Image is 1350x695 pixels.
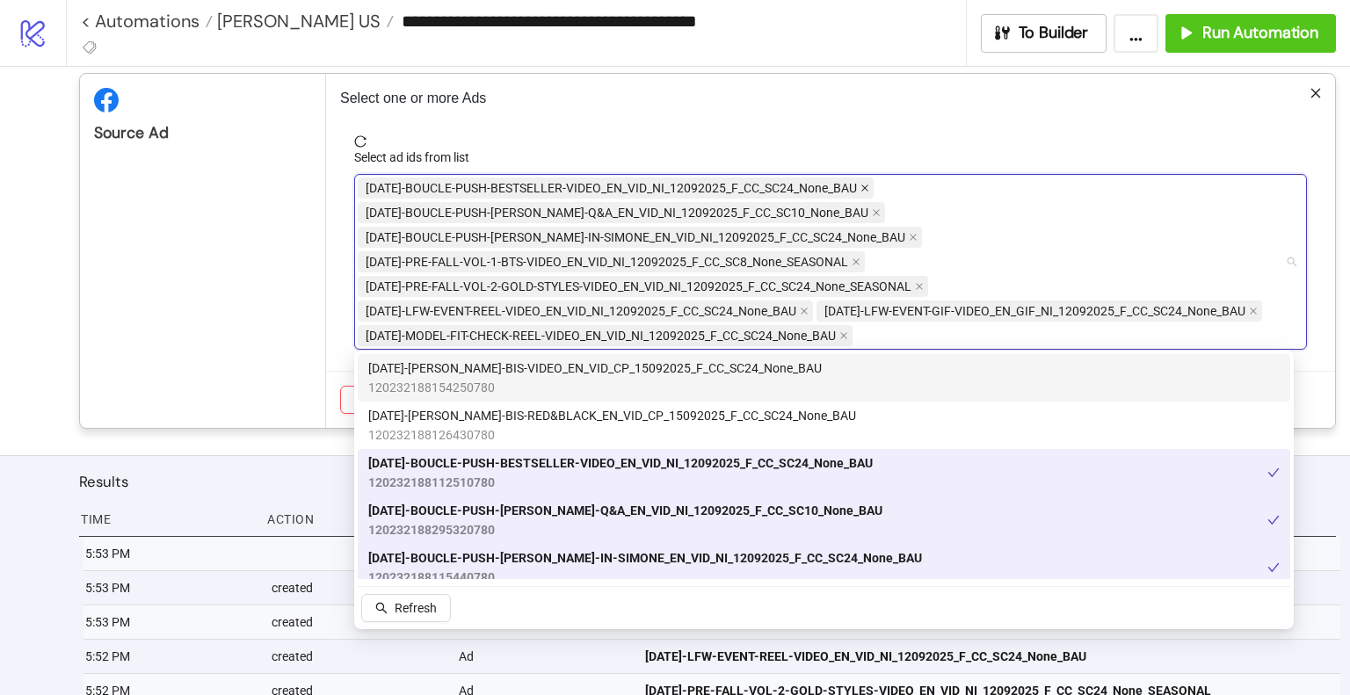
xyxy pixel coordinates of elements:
span: [DATE]-BOUCLE-PUSH-BESTSELLER-VIDEO_EN_VID_NI_12092025_F_CC_SC24_None_BAU [368,453,873,473]
span: Run Automation [1202,23,1318,43]
div: created [270,571,444,605]
span: close [1310,87,1322,99]
h2: Results [79,470,1336,493]
span: 120232188112510780 [368,473,873,492]
span: close [909,233,918,242]
span: [PERSON_NAME] US [213,10,381,33]
span: [DATE]-BOUCLE-PUSH-[PERSON_NAME]-Q&A_EN_VID_NI_12092025_F_CC_SC10_None_BAU [366,203,868,222]
div: AD303-LYDIA-BIS-RED&BLACK_EN_VID_CP_15092025_F_CC_SC24_None_BAU [358,402,1290,449]
div: AD298-BOUCLE-PUSH-BESTSELLER-VIDEO_EN_VID_NI_12092025_F_CC_SC24_None_BAU [358,449,1290,496]
span: AD302-PRE-FALL-VOL-2-GOLD-STYLES-VIDEO_EN_VID_NI_12092025_F_CC_SC24_None_SEASONAL [358,276,928,297]
div: Time [79,503,253,536]
span: [DATE]-BOUCLE-PUSH-[PERSON_NAME]-IN-SIMONE_EN_VID_NI_12092025_F_CC_SC24_None_BAU [366,228,905,247]
span: [DATE]-LFW-EVENT-GIF-VIDEO_EN_GIF_NI_12092025_F_CC_SC24_None_BAU [824,301,1245,321]
span: search [375,602,388,614]
span: check [1267,561,1280,574]
div: Ad [457,640,631,673]
input: Select ad ids from list [856,325,860,346]
div: Action [265,503,439,536]
span: AD299-BOUCLE-PUSH-NADINE-IN-SIMONE_EN_VID_NI_12092025_F_CC_SC24_None_BAU [358,227,922,248]
span: To Builder [1019,23,1089,43]
button: Refresh [361,594,451,622]
span: close [1249,307,1258,315]
span: [DATE]-LFW-EVENT-REEL-VIDEO_EN_VID_NI_12092025_F_CC_SC24_None_BAU [645,647,1086,666]
span: reload [354,135,1307,148]
div: created [270,640,444,673]
button: Run Automation [1165,14,1336,53]
div: created [270,605,444,639]
span: 120232188115440780 [368,568,922,587]
span: [DATE]-PRE-FALL-VOL-1-BTS-VIDEO_EN_VID_NI_12092025_F_CC_SC8_None_SEASONAL [366,252,848,271]
span: [DATE]-PRE-FALL-VOL-2-GOLD-STYLES-VIDEO_EN_VID_NI_12092025_F_CC_SC24_None_SEASONAL [366,277,911,296]
div: AD299-BOUCLE-PUSH-NADINE-IN-SIMONE_EN_VID_NI_12092025_F_CC_SC24_None_BAU [358,544,1290,591]
div: AD304-LYDIA-WHITE-BIS-VIDEO_EN_VID_CP_15092025_F_CC_SC24_None_BAU [358,354,1290,402]
div: 5:52 PM [83,640,258,673]
span: [DATE]-MODEL-FIT-CHECK-REEL-VIDEO_EN_VID_NI_12092025_F_CC_SC24_None_BAU [366,326,836,345]
span: close [872,208,881,217]
span: [DATE]-LFW-EVENT-REEL-VIDEO_EN_VID_NI_12092025_F_CC_SC24_None_BAU [366,301,796,321]
span: check [1267,467,1280,479]
button: Cancel [340,386,405,414]
span: AD301-PRE-FALL-VOL-1-BTS-VIDEO_EN_VID_NI_12092025_F_CC_SC8_None_SEASONAL [358,251,865,272]
div: 5:53 PM [83,571,258,605]
span: Refresh [395,601,437,615]
div: 5:53 PM [83,605,258,639]
span: AD306-LFW-EVENT-REEL-VIDEO_EN_VID_NI_12092025_F_CC_SC24_None_BAU [358,300,813,322]
div: 5:53 PM [83,537,258,570]
span: 120232188126430780 [368,425,856,445]
a: < Automations [81,12,213,30]
div: AD300-BOUCLE-PUSH-NADINE-Q&A_EN_VID_NI_12092025_F_CC_SC10_None_BAU [358,496,1290,544]
button: To Builder [981,14,1107,53]
span: AD309-MODEL-FIT-CHECK-REEL-VIDEO_EN_VID_NI_12092025_F_CC_SC24_None_BAU [358,325,853,346]
span: AD298-BOUCLE-PUSH-BESTSELLER-VIDEO_EN_VID_NI_12092025_F_CC_SC24_None_BAU [358,177,874,199]
span: [DATE]-[PERSON_NAME]-BIS-VIDEO_EN_VID_CP_15092025_F_CC_SC24_None_BAU [368,358,822,378]
a: [PERSON_NAME] US [213,12,394,30]
span: 120232188295320780 [368,520,882,539]
a: [DATE]-LFW-EVENT-REEL-VIDEO_EN_VID_NI_12092025_F_CC_SC24_None_BAU [645,640,1328,673]
span: close [860,184,869,192]
span: close [915,282,924,291]
span: [DATE]-[PERSON_NAME]-BIS-RED&BLACK_EN_VID_CP_15092025_F_CC_SC24_None_BAU [368,406,856,425]
span: [DATE]-BOUCLE-PUSH-BESTSELLER-VIDEO_EN_VID_NI_12092025_F_CC_SC24_None_BAU [366,178,857,198]
span: 120232188154250780 [368,378,822,397]
label: Select ad ids from list [354,148,481,167]
span: [DATE]-BOUCLE-PUSH-[PERSON_NAME]-IN-SIMONE_EN_VID_NI_12092025_F_CC_SC24_None_BAU [368,548,922,568]
span: check [1267,514,1280,526]
span: [DATE]-BOUCLE-PUSH-[PERSON_NAME]-Q&A_EN_VID_NI_12092025_F_CC_SC10_None_BAU [368,501,882,520]
span: AD300-BOUCLE-PUSH-NADINE-Q&A_EN_VID_NI_12092025_F_CC_SC10_None_BAU [358,202,885,223]
div: Source Ad [94,123,311,143]
span: AD307-LFW-EVENT-GIF-VIDEO_EN_GIF_NI_12092025_F_CC_SC24_None_BAU [817,300,1262,322]
button: ... [1114,14,1158,53]
span: close [852,257,860,266]
p: Select one or more Ads [340,88,1321,109]
span: close [800,307,809,315]
span: close [839,331,848,340]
